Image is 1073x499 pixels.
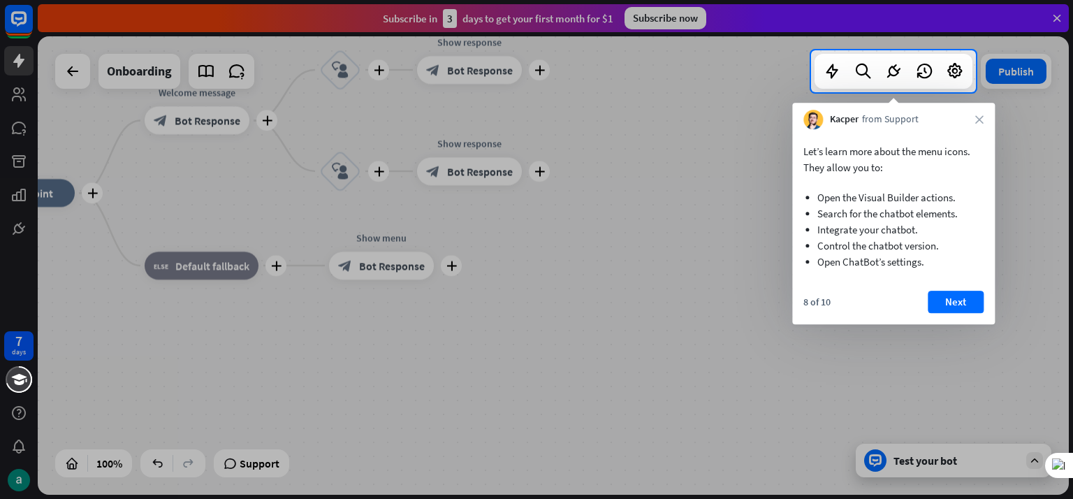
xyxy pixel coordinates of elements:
i: close [975,115,984,124]
li: Open the Visual Builder actions. [817,189,970,205]
span: from Support [862,113,919,126]
p: Let’s learn more about the menu icons. They allow you to: [803,143,984,175]
button: Next [928,291,984,313]
span: Kacper [830,113,859,126]
li: Control the chatbot version. [817,238,970,254]
li: Open ChatBot’s settings. [817,254,970,270]
li: Search for the chatbot elements. [817,205,970,222]
div: 8 of 10 [803,296,831,308]
li: Integrate your chatbot. [817,222,970,238]
button: Open LiveChat chat widget [11,6,53,48]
